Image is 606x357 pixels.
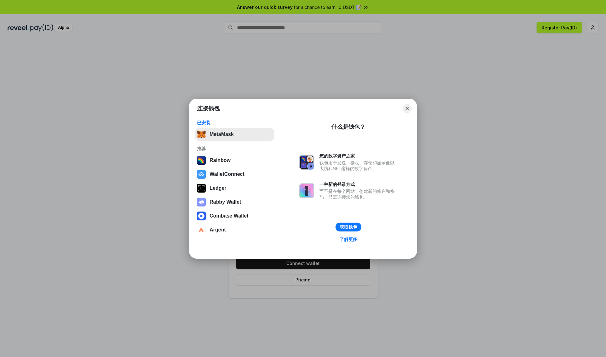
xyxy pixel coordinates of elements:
[195,168,274,181] button: WalletConnect
[340,224,357,230] div: 获取钱包
[195,224,274,236] button: Argent
[197,212,206,220] img: svg+xml,%3Csvg%20width%3D%2228%22%20height%3D%2228%22%20viewBox%3D%220%200%2028%2028%22%20fill%3D...
[210,199,241,205] div: Rabby Wallet
[197,120,272,126] div: 已安装
[195,210,274,222] button: Coinbase Wallet
[210,157,231,163] div: Rainbow
[195,154,274,167] button: Rainbow
[319,188,398,200] div: 而不是在每个网站上创建新的账户和密码，只需连接您的钱包。
[319,160,398,171] div: 钱包用于发送、接收、存储和显示像以太坊和NFT这样的数字资产。
[197,170,206,179] img: svg+xml,%3Csvg%20width%3D%2228%22%20height%3D%2228%22%20viewBox%3D%220%200%2028%2028%22%20fill%3D...
[197,146,272,151] div: 推荐
[210,185,226,191] div: Ledger
[195,196,274,208] button: Rabby Wallet
[210,213,248,219] div: Coinbase Wallet
[299,183,314,198] img: svg+xml,%3Csvg%20xmlns%3D%22http%3A%2F%2Fwww.w3.org%2F2000%2Fsvg%22%20fill%3D%22none%22%20viewBox...
[197,130,206,139] img: svg+xml,%3Csvg%20fill%3D%22none%22%20height%3D%2233%22%20viewBox%3D%220%200%2035%2033%22%20width%...
[210,227,226,233] div: Argent
[195,182,274,194] button: Ledger
[319,182,398,187] div: 一种新的登录方式
[197,225,206,234] img: svg+xml,%3Csvg%20width%3D%2228%22%20height%3D%2228%22%20viewBox%3D%220%200%2028%2028%22%20fill%3D...
[299,155,314,170] img: svg+xml,%3Csvg%20xmlns%3D%22http%3A%2F%2Fwww.w3.org%2F2000%2Fsvg%22%20fill%3D%22none%22%20viewBox...
[319,153,398,159] div: 您的数字资产之家
[195,128,274,141] button: MetaMask
[197,184,206,193] img: svg+xml,%3Csvg%20xmlns%3D%22http%3A%2F%2Fwww.w3.org%2F2000%2Fsvg%22%20width%3D%2228%22%20height%3...
[403,104,412,113] button: Close
[340,237,357,242] div: 了解更多
[197,198,206,206] img: svg+xml,%3Csvg%20xmlns%3D%22http%3A%2F%2Fwww.w3.org%2F2000%2Fsvg%22%20fill%3D%22none%22%20viewBox...
[331,123,365,131] div: 什么是钱包？
[210,132,234,137] div: MetaMask
[336,235,361,243] a: 了解更多
[197,105,220,112] h1: 连接钱包
[197,156,206,165] img: svg+xml,%3Csvg%20width%3D%22120%22%20height%3D%22120%22%20viewBox%3D%220%200%20120%20120%22%20fil...
[210,171,245,177] div: WalletConnect
[336,223,361,231] button: 获取钱包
